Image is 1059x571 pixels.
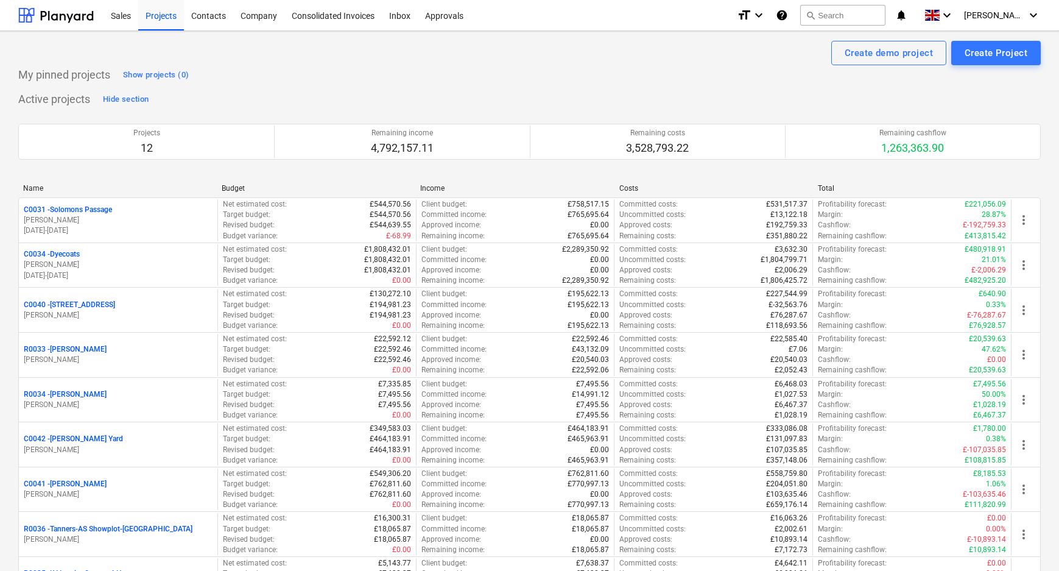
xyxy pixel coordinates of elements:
p: Approved costs : [619,310,672,321]
p: Remaining cashflow : [818,365,887,375]
p: Remaining income : [421,231,485,241]
p: Profitability forecast : [818,424,887,434]
p: £-103,635.46 [963,489,1006,500]
p: Revised budget : [223,400,275,410]
p: Margin : [818,479,843,489]
p: £770,997.13 [568,479,609,489]
div: Create Project [965,45,1027,61]
p: Remaining cashflow : [818,275,887,286]
p: [PERSON_NAME] [24,400,213,410]
p: £6,467.37 [973,410,1006,420]
p: [PERSON_NAME] [24,445,213,455]
p: Profitability forecast : [818,379,887,389]
p: £1,028.19 [775,410,807,420]
p: Remaining costs : [619,231,676,241]
p: Uncommitted costs : [619,210,686,220]
p: Approved costs : [619,445,672,455]
p: Committed income : [421,300,487,310]
p: £0.00 [590,310,609,321]
span: [PERSON_NAME] [964,10,1025,20]
p: £1,027.53 [775,389,807,400]
p: Committed costs : [619,424,678,434]
button: Create demo project [831,41,946,65]
p: 1,263,363.90 [879,141,946,155]
p: [PERSON_NAME] [24,215,213,225]
p: £22,592.06 [572,365,609,375]
p: £-68.99 [386,231,411,241]
p: £0.00 [392,500,411,510]
p: £20,540.03 [770,355,807,365]
p: Committed income : [421,210,487,220]
p: £1,806,425.72 [761,275,807,286]
p: Remaining cashflow : [818,321,887,331]
p: Budget variance : [223,455,278,466]
p: Approved income : [421,355,481,365]
p: £0.00 [590,265,609,275]
p: Cashflow : [818,265,851,275]
p: £-76,287.67 [967,310,1006,321]
p: £464,183.91 [370,434,411,444]
p: Uncommitted costs : [619,479,686,489]
p: Budget variance : [223,321,278,331]
p: Target budget : [223,344,270,355]
p: Approved costs : [619,489,672,500]
p: £103,635.46 [766,489,807,500]
p: £118,693.56 [766,321,807,331]
p: Remaining income [371,128,434,138]
p: £531,517.37 [766,199,807,210]
div: Name [23,184,212,193]
p: £195,622.13 [568,300,609,310]
p: Budget variance : [223,365,278,375]
p: £7,495.56 [576,379,609,389]
p: £22,592.12 [374,334,411,344]
p: £464,183.91 [568,424,609,434]
p: £1,780.00 [973,424,1006,434]
p: [PERSON_NAME] [24,355,213,365]
p: Target budget : [223,255,270,265]
p: Revised budget : [223,310,275,321]
p: Profitability forecast : [818,469,887,479]
p: £465,963.91 [568,434,609,444]
p: £762,811.60 [568,469,609,479]
span: more_vert [1016,392,1031,407]
p: £195,622.13 [568,289,609,299]
p: £544,570.56 [370,199,411,210]
p: £0.00 [590,220,609,230]
p: Net estimated cost : [223,513,287,523]
p: £221,056.09 [965,199,1006,210]
p: 12 [133,141,160,155]
div: R0034 -[PERSON_NAME][PERSON_NAME] [24,389,213,410]
p: Margin : [818,344,843,355]
div: Costs [619,184,808,193]
p: £0.00 [392,275,411,286]
p: Budget variance : [223,231,278,241]
p: £7,495.56 [576,400,609,410]
p: R0034 - [PERSON_NAME] [24,389,107,400]
span: more_vert [1016,438,1031,452]
p: 0.33% [986,300,1006,310]
p: Revised budget : [223,355,275,365]
p: Projects [133,128,160,138]
p: Margin : [818,434,843,444]
p: £7,495.56 [378,389,411,400]
i: notifications [895,8,907,23]
p: £0.00 [392,365,411,375]
p: 28.87% [982,210,1006,220]
p: £351,880.22 [766,231,807,241]
p: Net estimated cost : [223,289,287,299]
p: Remaining cashflow : [818,500,887,510]
p: Approved costs : [619,400,672,410]
button: Show projects (0) [120,65,192,85]
p: Remaining income : [421,275,485,286]
div: R0036 -Tanners-AS Showplot-[GEOGRAPHIC_DATA][PERSON_NAME] [24,524,213,545]
p: Client budget : [421,244,467,255]
p: £22,585.40 [770,334,807,344]
p: £6,467.37 [775,400,807,410]
p: Cashflow : [818,310,851,321]
p: Approved income : [421,220,481,230]
p: £195,622.13 [568,321,609,331]
p: £659,176.14 [766,500,807,510]
p: Client budget : [421,424,467,434]
p: Remaining costs : [619,455,676,466]
p: Remaining costs : [619,321,676,331]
